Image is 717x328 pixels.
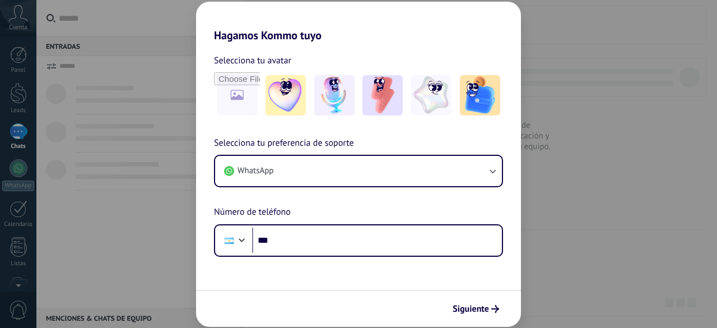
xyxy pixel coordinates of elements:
[266,75,306,116] img: -1.jpeg
[411,75,451,116] img: -4.jpeg
[214,136,354,151] span: Selecciona tu preferencia de soporte
[196,2,521,42] h2: Hagamos Kommo tuyo
[214,205,291,220] span: Número de teléfono
[448,299,504,318] button: Siguiente
[453,305,489,313] span: Siguiente
[314,75,355,116] img: -2.jpeg
[238,165,273,177] span: WhatsApp
[214,53,291,68] span: Selecciona tu avatar
[218,229,240,252] div: Argentina: + 54
[215,156,502,186] button: WhatsApp
[362,75,403,116] img: -3.jpeg
[460,75,500,116] img: -5.jpeg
